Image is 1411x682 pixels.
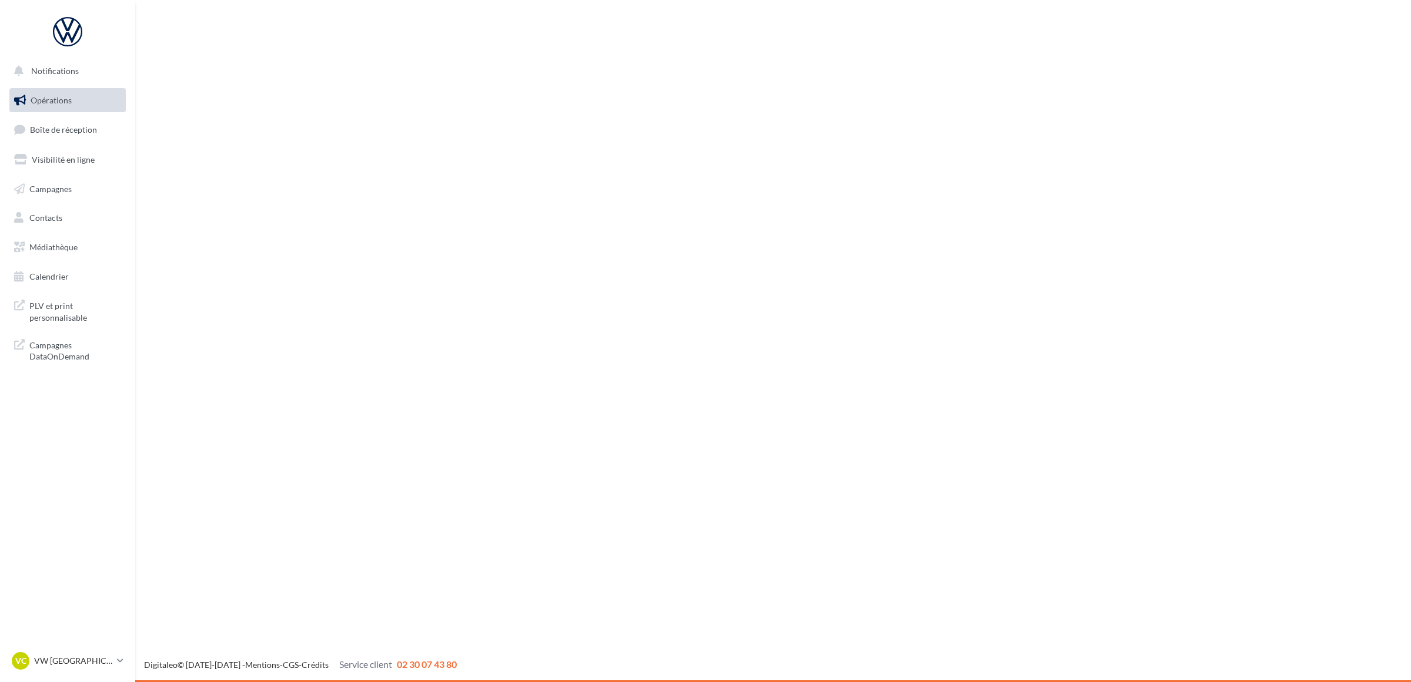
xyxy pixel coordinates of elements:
[144,660,457,670] span: © [DATE]-[DATE] - - -
[7,177,128,201] a: Campagnes
[7,88,128,113] a: Opérations
[7,332,128,367] a: Campagnes DataOnDemand
[29,242,78,252] span: Médiathèque
[245,660,280,670] a: Mentions
[29,271,69,281] span: Calendrier
[7,293,128,328] a: PLV et print personnalisable
[144,660,178,670] a: Digitaleo
[302,660,329,670] a: Crédits
[31,66,79,76] span: Notifications
[29,213,62,223] span: Contacts
[7,147,128,172] a: Visibilité en ligne
[29,337,121,362] span: Campagnes DataOnDemand
[397,659,457,670] span: 02 30 07 43 80
[7,59,123,83] button: Notifications
[339,659,392,670] span: Service client
[30,125,97,135] span: Boîte de réception
[7,117,128,142] a: Boîte de réception
[31,95,72,105] span: Opérations
[283,660,299,670] a: CGS
[9,650,126,672] a: VC VW [GEOGRAPHIC_DATA]
[7,235,128,260] a: Médiathèque
[34,655,112,667] p: VW [GEOGRAPHIC_DATA]
[32,154,95,164] span: Visibilité en ligne
[29,183,72,193] span: Campagnes
[29,298,121,323] span: PLV et print personnalisable
[7,264,128,289] a: Calendrier
[15,655,26,667] span: VC
[7,206,128,230] a: Contacts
